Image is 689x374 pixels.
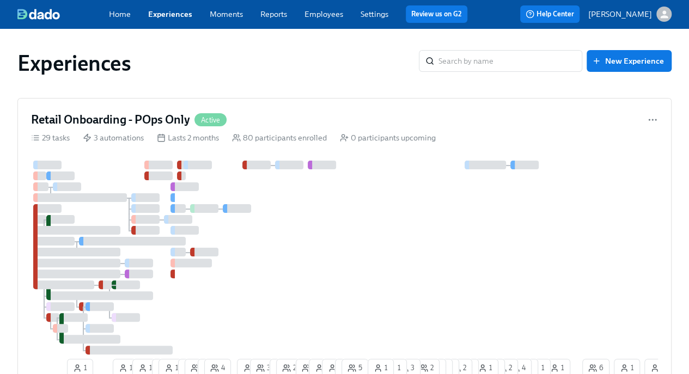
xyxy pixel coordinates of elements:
[109,9,131,19] a: Home
[191,363,205,373] span: 4
[550,363,564,373] span: 1
[194,116,227,124] span: Active
[347,363,362,373] span: 5
[17,9,60,20] img: dado
[73,363,87,373] span: 1
[138,363,153,373] span: 1
[31,132,70,143] div: 29 tasks
[498,363,512,373] span: 2
[148,9,192,19] a: Experiences
[276,363,290,373] span: 2
[620,363,634,373] span: 1
[83,132,144,143] div: 3 automations
[588,9,652,20] p: [PERSON_NAME]
[282,363,296,373] span: 2
[17,9,109,20] a: dado
[526,9,574,20] span: Help Center
[210,9,243,19] a: Moments
[406,5,467,23] button: Review us on G2
[588,7,672,22] button: [PERSON_NAME]
[158,363,173,373] span: 3
[256,363,271,373] span: 3
[650,363,664,373] span: 1
[452,363,466,373] span: 2
[232,132,327,143] div: 80 participants enrolled
[302,363,316,373] span: 3
[304,9,343,19] a: Employees
[419,363,434,373] span: 2
[204,363,218,373] span: 4
[438,50,582,72] input: Search by name
[587,50,672,72] button: New Experience
[164,363,179,373] span: 1
[328,363,342,373] span: 1
[594,56,664,66] span: New Experience
[374,363,388,373] span: 1
[119,363,133,373] span: 1
[478,363,492,373] span: 1
[157,132,219,143] div: Lasts 2 months
[411,9,462,20] a: Review us on G2
[17,50,131,76] h1: Experiences
[210,363,225,373] span: 4
[260,9,287,19] a: Reports
[361,9,388,19] a: Settings
[387,363,401,373] span: 1
[588,363,603,373] span: 6
[243,363,257,373] span: 1
[315,363,329,373] span: 1
[520,5,580,23] button: Help Center
[31,112,190,128] h4: Retail Onboarding - POps Only
[511,363,526,373] span: 4
[400,363,414,373] span: 3
[340,132,436,143] div: 0 participants upcoming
